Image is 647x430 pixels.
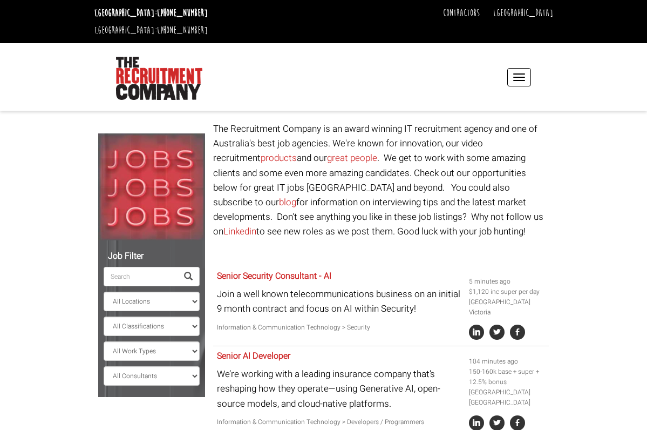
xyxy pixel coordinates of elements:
p: The Recruitment Company is an award winning IT recruitment agency and one of Australia's best job... [213,122,549,239]
a: Senior Security Consultant - AI [217,270,331,283]
a: products [261,151,297,165]
a: [PHONE_NUMBER] [157,24,208,36]
li: 5 minutes ago [469,277,545,287]
a: Contractors [443,7,480,19]
img: The Recruitment Company [116,57,202,100]
a: Linkedin [223,225,256,238]
a: blog [279,196,296,209]
a: [GEOGRAPHIC_DATA] [493,7,553,19]
input: Search [104,267,178,286]
a: [PHONE_NUMBER] [157,7,208,19]
li: [GEOGRAPHIC_DATA]: [92,4,210,22]
h5: Job Filter [104,252,200,261]
a: great people [327,151,377,165]
img: Jobs, Jobs, Jobs [98,133,205,240]
li: [GEOGRAPHIC_DATA]: [92,22,210,39]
